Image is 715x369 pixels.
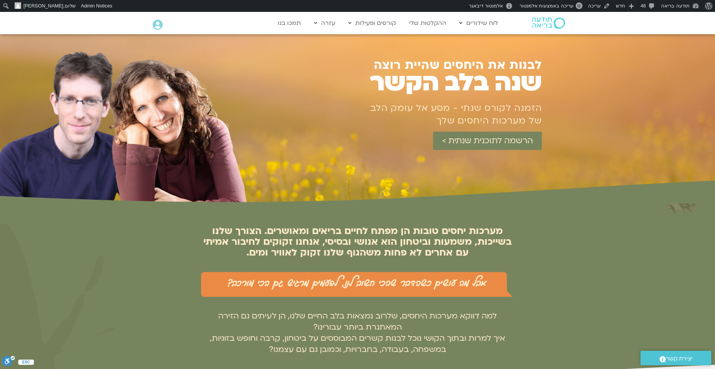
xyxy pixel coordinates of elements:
a: ההקלטות שלי [405,16,450,30]
a: עזרה [310,16,339,30]
img: תודעה בריאה [532,17,565,29]
h2: מערכות יחסים טובות הן מפתח לחיים בריאים ומאושרים. הצורך שלנו בשייכות, משמעות וביטחון הוא אנושי וב... [201,226,514,258]
h1: הזמנה לקורס שנתי - מסע אל עומק הלב של מערכות היחסים שלך [367,102,542,127]
a: הרשמה לתוכנית שנתית > [433,132,542,150]
h2: אבל מה עושים כשהדבר שהכי חשוב לנו, לפעמים מרגיש גם הכי מורכב? [205,275,510,289]
a: קורסים ופעילות [344,16,400,30]
h1: שנה בלב הקשר [334,71,542,94]
span: [PERSON_NAME] [23,3,63,9]
span: עריכה באמצעות אלמנטור [519,3,573,9]
span: יצירת קשר [666,354,693,364]
h1: לבנות את היחסים שהיית רוצה [341,59,542,71]
p: למה דווקא מערכות היחסים, שלרוב נמצאות בלב החיים שלנו, הן לעיתים גם הזירה המאתגרת ביותר עבורינו? א... [201,311,514,355]
a: תמכו בנו [274,16,305,30]
a: יצירת קשר [641,351,711,365]
a: לוח שידורים [455,16,502,30]
span: הרשמה לתוכנית שנתית > [442,136,533,145]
